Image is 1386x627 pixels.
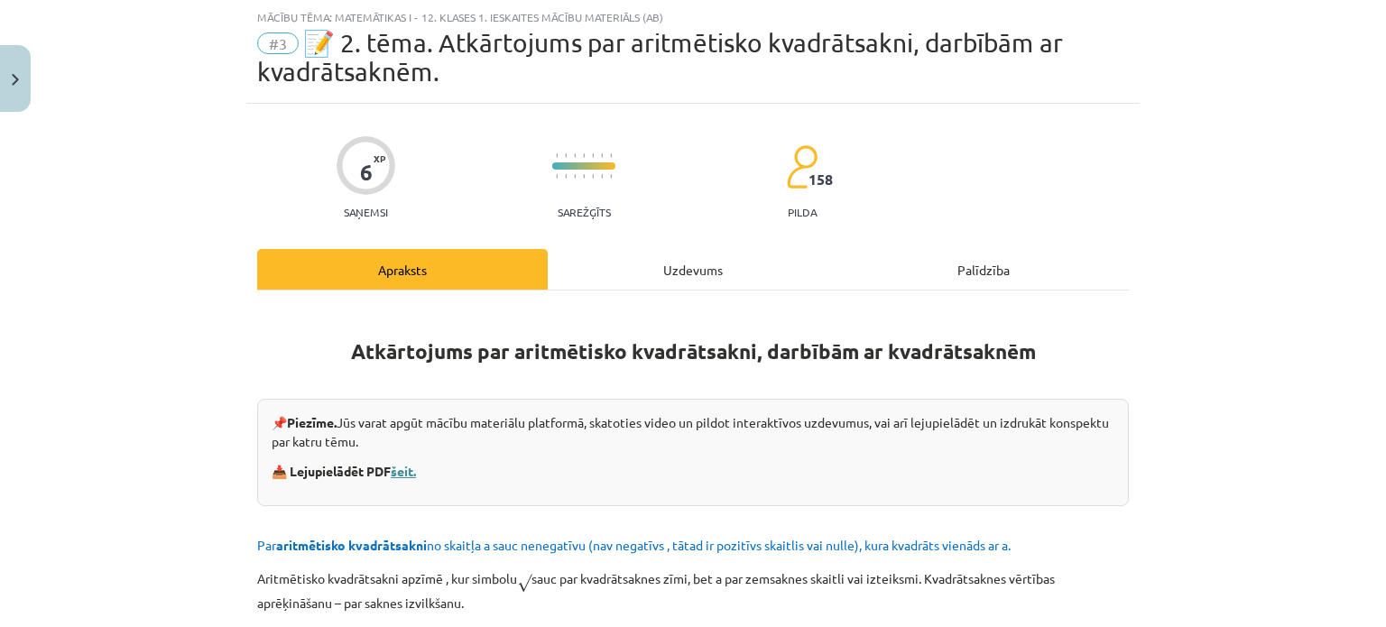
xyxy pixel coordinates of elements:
[351,338,1036,364] strong: Atkārtojums par aritmētisko kvadrātsakni, darbībām ar kvadrātsaknēm
[601,153,603,158] img: icon-short-line-57e1e144782c952c97e751825c79c345078a6d821885a25fce030b3d8c18986b.svg
[808,171,833,188] span: 158
[257,537,1011,553] span: Par no skaitļa a sauc nenegatīvu (nav negatīvs , tātad ir pozitīvs skaitlis vai nulle), kura kvad...
[272,413,1114,451] p: 📌 Jūs varat apgūt mācību materiālu platformā, skatoties video un pildot interaktīvos uzdevumus, v...
[556,153,558,158] img: icon-short-line-57e1e144782c952c97e751825c79c345078a6d821885a25fce030b3d8c18986b.svg
[786,144,818,189] img: students-c634bb4e5e11cddfef0936a35e636f08e4e9abd3cc4e673bd6f9a4125e45ecb1.svg
[257,28,1063,87] span: 📝 2. tēma. Atkārtojums par aritmētisko kvadrātsakni, darbībām ar kvadrātsaknēm.
[257,32,299,54] span: #3
[565,153,567,158] img: icon-short-line-57e1e144782c952c97e751825c79c345078a6d821885a25fce030b3d8c18986b.svg
[610,153,612,158] img: icon-short-line-57e1e144782c952c97e751825c79c345078a6d821885a25fce030b3d8c18986b.svg
[574,174,576,179] img: icon-short-line-57e1e144782c952c97e751825c79c345078a6d821885a25fce030b3d8c18986b.svg
[374,153,385,163] span: XP
[583,153,585,158] img: icon-short-line-57e1e144782c952c97e751825c79c345078a6d821885a25fce030b3d8c18986b.svg
[601,174,603,179] img: icon-short-line-57e1e144782c952c97e751825c79c345078a6d821885a25fce030b3d8c18986b.svg
[838,249,1129,290] div: Palīdzība
[257,11,1129,23] div: Mācību tēma: Matemātikas i - 12. klases 1. ieskaites mācību materiāls (ab)
[565,174,567,179] img: icon-short-line-57e1e144782c952c97e751825c79c345078a6d821885a25fce030b3d8c18986b.svg
[548,249,838,290] div: Uzdevums
[257,249,548,290] div: Apraksts
[610,174,612,179] img: icon-short-line-57e1e144782c952c97e751825c79c345078a6d821885a25fce030b3d8c18986b.svg
[391,463,416,479] a: šeit.
[788,206,817,218] p: pilda
[517,574,531,593] span: √
[360,160,373,185] div: 6
[592,153,594,158] img: icon-short-line-57e1e144782c952c97e751825c79c345078a6d821885a25fce030b3d8c18986b.svg
[12,74,19,86] img: icon-close-lesson-0947bae3869378f0d4975bcd49f059093ad1ed9edebbc8119c70593378902aed.svg
[558,206,611,218] p: Sarežģīts
[583,174,585,179] img: icon-short-line-57e1e144782c952c97e751825c79c345078a6d821885a25fce030b3d8c18986b.svg
[287,414,337,430] strong: Piezīme.
[556,174,558,179] img: icon-short-line-57e1e144782c952c97e751825c79c345078a6d821885a25fce030b3d8c18986b.svg
[276,537,427,553] b: aritmētisko kvadrātsakni
[574,153,576,158] img: icon-short-line-57e1e144782c952c97e751825c79c345078a6d821885a25fce030b3d8c18986b.svg
[337,206,395,218] p: Saņemsi
[592,174,594,179] img: icon-short-line-57e1e144782c952c97e751825c79c345078a6d821885a25fce030b3d8c18986b.svg
[272,463,419,479] strong: 📥 Lejupielādēt PDF
[257,566,1129,613] p: Aritmētisko kvadrātsakni apzīmē , kur simbolu sauc par kvadrātsaknes zīmi, bet a par zemsaknes sk...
